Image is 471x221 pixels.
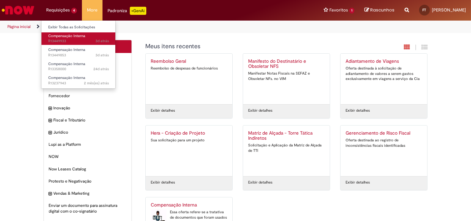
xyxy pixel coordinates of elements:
[130,7,146,15] p: +GenAi
[71,8,77,13] span: 4
[49,154,127,160] span: NOW
[41,20,116,89] ul: Requisições
[48,33,85,38] span: Compensação Interna
[341,54,427,104] a: Adiantamento de Viagens Oferta destinada à solicitação de adiantamento de valores a serem gastos ...
[404,44,410,50] i: Exibição em cartão
[44,114,132,127] div: expandir categoria Fiscal e Tributário Fiscal e Tributário
[146,126,232,176] a: Hera - Criação de Projeto Sua solicitação para um projeto
[248,108,272,113] a: Exibir detalhes
[346,59,422,64] h2: Adiantamento de Viagens
[346,131,422,136] h2: Gerenciamento de Risco Fiscal
[44,150,132,163] div: NOW
[44,90,132,102] div: Fornecedor
[151,180,175,185] a: Exibir detalhes
[48,61,85,66] span: Compensação Interna
[49,166,127,172] span: Now Leases Catalog
[48,53,109,58] span: R13449853
[44,163,132,175] div: Now Leases Catalog
[49,142,127,147] span: Lupi as a Platform
[48,75,85,80] span: Compensação Interna
[87,7,97,13] span: More
[41,24,116,31] a: Exibir Todas as Solicitações
[84,81,109,86] span: 2 mês(es) atrás
[248,180,272,185] a: Exibir detalhes
[44,102,132,114] div: expandir categoria Inovação Inovação
[248,59,325,70] h2: Manifesto do Destinatário e Obsoletar NFS
[49,105,52,112] i: expandir categoria Inovação
[151,131,227,136] h2: Hera - Criação de Projeto
[84,81,109,86] time: 03/07/2025 09:44:30
[48,66,109,72] span: R13358000
[5,21,309,33] ul: Trilhas de página
[49,130,52,136] i: expandir categoria Jurídico
[341,126,427,176] a: Gerenciamento de Risco Fiscal Oferta destinada ao registro de inconsistências fiscais identificadas
[95,38,109,44] time: 26/08/2025 17:22:26
[95,53,109,58] time: 26/08/2025 17:10:17
[346,138,422,148] div: Oferta destinada ao registro de inconsistências fiscais identificadas
[7,24,31,29] a: Página inicial
[1,3,35,17] img: ServiceNow
[54,130,127,135] span: Jurídico
[41,32,116,45] a: Aberto R13449933 : Compensação Interna
[44,175,132,188] div: Protesto e Negativação
[41,74,116,87] a: Aberto R13237943 : Compensação Interna
[44,199,132,218] div: Enviar um documento para assinatura digital com o co-signatário
[248,131,325,141] h2: Matriz de Alçada - Torre Tática Indiretos
[151,202,227,208] h2: Compensação Interna
[95,38,109,44] span: 3d atrás
[93,66,109,72] time: 06/08/2025 08:38:53
[415,44,417,51] span: |
[346,108,370,113] a: Exibir detalhes
[422,44,428,50] i: Exibição de grade
[44,126,132,139] div: expandir categoria Jurídico Jurídico
[370,7,394,13] span: Rascunhos
[346,180,370,185] a: Exibir detalhes
[329,7,348,13] span: Favoritos
[151,138,227,143] div: Sua solicitação para um projeto
[423,8,426,12] span: FT
[248,143,325,153] div: Solicitação e Aplicação da Matriz de Alçada de TTI
[49,191,52,197] i: expandir categoria Vendas & Marketing
[146,54,232,104] a: Reembolso Geral Reembolso de despesas de funcionários
[48,38,109,44] span: R13449933
[54,117,127,123] span: Fiscal e Tributário
[432,7,466,13] span: [PERSON_NAME]
[41,60,116,73] a: Aberto R13358000 : Compensação Interna
[243,54,330,104] a: Manifesto do Destinatário e Obsoletar NFS Manifestar Notas Fiscais na SEFAZ e Obsoletar NFs. no VIM
[54,105,127,111] span: Inovação
[44,138,132,151] div: Lupi as a Platform
[108,7,146,15] div: Padroniza
[151,108,175,113] a: Exibir detalhes
[151,66,227,71] div: Reembolso de despesas de funcionários
[49,178,127,184] span: Protesto e Negativação
[54,191,127,196] span: Vendas & Marketing
[346,66,422,82] div: Oferta destinada à solicitação de adiantamento de valores a serem gastos exclusivamente em viagen...
[41,46,116,59] a: Aberto R13449853 : Compensação Interna
[48,81,109,86] span: R13237943
[364,7,394,13] a: Rascunhos
[349,8,354,13] span: 1
[46,7,70,13] span: Requisições
[93,66,109,72] span: 24d atrás
[49,117,52,124] i: expandir categoria Fiscal e Tributário
[243,126,330,176] a: Matriz de Alçada - Torre Tática Indiretos Solicitação e Aplicação da Matriz de Alçada de TTI
[95,53,109,58] span: 3d atrás
[48,47,85,52] span: Compensação Interna
[145,43,355,50] h1: {"description":"","title":"Meus itens recentes"} Categoria
[44,187,132,200] div: expandir categoria Vendas & Marketing Vendas & Marketing
[151,59,227,64] h2: Reembolso Geral
[248,71,325,81] div: Manifestar Notas Fiscais na SEFAZ e Obsoletar NFs. no VIM
[49,203,127,214] span: Enviar um documento para assinatura digital com o co-signatário
[49,93,127,99] span: Fornecedor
